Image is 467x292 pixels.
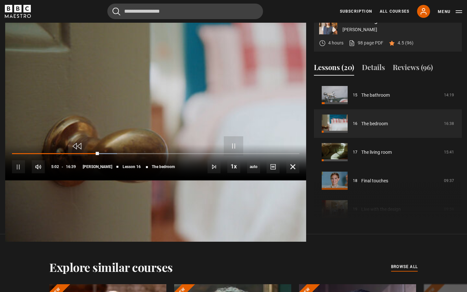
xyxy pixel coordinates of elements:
[267,160,280,173] button: Captions
[152,165,175,169] span: The bedroom
[10,17,16,22] img: website_grey.svg
[18,38,23,43] img: tab_domain_overview_orange.svg
[349,40,383,46] a: 98 page PDF
[5,5,31,18] svg: BBC Maestro
[438,8,462,15] button: Toggle navigation
[227,160,240,173] button: Playback Rate
[342,26,457,33] p: [PERSON_NAME]
[398,40,413,46] p: 4.5 (96)
[12,160,25,173] button: Pause
[328,40,343,46] p: 4 hours
[32,160,45,173] button: Mute
[51,161,59,173] span: 5:02
[62,164,63,169] span: -
[113,7,120,16] button: Submit the search query
[362,62,385,76] button: Details
[342,18,457,24] p: Interior Design
[361,149,392,156] a: The living room
[123,165,141,169] span: Lesson 16
[361,177,388,184] a: Final touches
[72,38,109,43] div: Keywords by Traffic
[314,62,354,76] button: Lessons (20)
[286,160,299,173] button: Fullscreen
[380,8,409,14] a: All Courses
[65,38,70,43] img: tab_keywords_by_traffic_grey.svg
[340,8,372,14] a: Subscription
[5,11,306,180] video-js: Video Player
[83,165,112,169] span: [PERSON_NAME]
[361,92,390,99] a: The bathroom
[10,10,16,16] img: logo_orange.svg
[247,160,260,173] div: Current quality: 1080p
[247,160,260,173] span: auto
[17,17,71,22] div: Domain: [DOMAIN_NAME]
[18,10,32,16] div: v 4.0.25
[391,263,418,271] a: browse all
[66,161,76,173] span: 16:39
[107,4,263,19] input: Search
[361,120,388,127] a: The bedroom
[49,260,173,274] h2: Explore similar courses
[393,62,433,76] button: Reviews (96)
[12,153,299,154] div: Progress Bar
[25,38,58,43] div: Domain Overview
[208,160,221,173] button: Next Lesson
